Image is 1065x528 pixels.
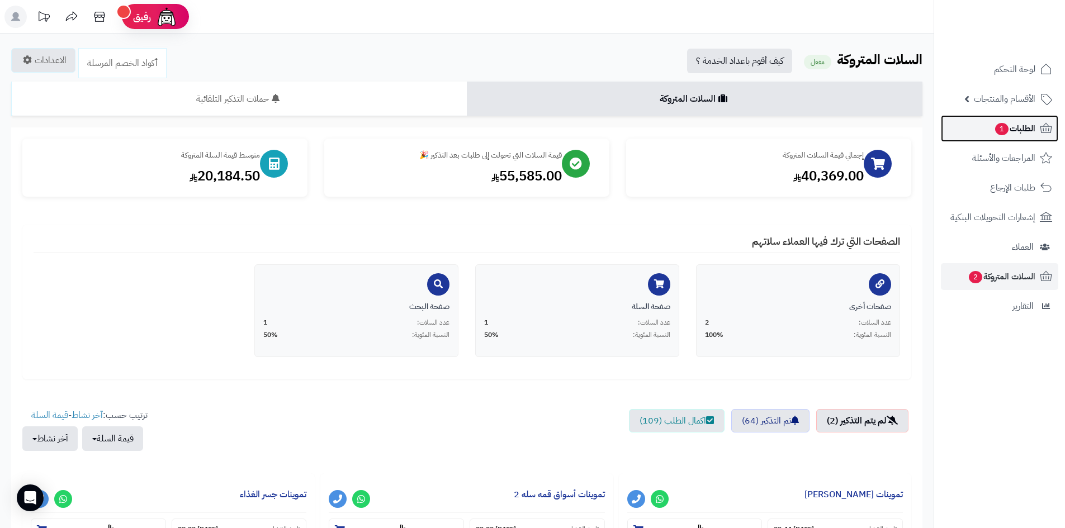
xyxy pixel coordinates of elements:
a: حملات التذكير التلقائية [11,82,467,116]
a: السلات المتروكة2 [941,263,1058,290]
a: كيف أقوم باعداد الخدمة ؟ [687,49,792,73]
a: تموينات جسر الغذاء [240,488,306,501]
a: طلبات الإرجاع [941,174,1058,201]
div: 20,184.50 [34,167,260,185]
h4: الصفحات التي ترك فيها العملاء سلاتهم [34,236,900,253]
a: آخر نشاط [72,408,103,422]
b: السلات المتروكة [837,50,922,70]
div: Open Intercom Messenger [17,484,44,511]
span: 100% [705,330,723,340]
a: المراجعات والأسئلة [941,145,1058,172]
ul: ترتيب حسب: - [22,409,148,451]
span: الأقسام والمنتجات [974,91,1035,107]
span: النسبة المئوية: [412,330,449,340]
span: التقارير [1012,298,1034,314]
div: صفحة البحث [263,301,449,312]
span: النسبة المئوية: [633,330,670,340]
span: 1 [263,318,267,327]
img: ai-face.png [155,6,178,28]
img: logo-2.png [989,30,1054,53]
span: 1 [484,318,488,327]
a: لم يتم التذكير (2) [816,409,908,432]
span: 2 [705,318,709,327]
div: متوسط قيمة السلة المتروكة [34,150,260,161]
a: تموينات [PERSON_NAME] [804,488,903,501]
span: المراجعات والأسئلة [972,150,1035,166]
button: آخر نشاط [22,426,78,451]
a: اكمال الطلب (109) [629,409,725,432]
span: عدد السلات: [638,318,670,327]
a: الاعدادات [11,48,75,73]
button: قيمة السلة [82,426,143,451]
span: 2 [969,271,982,283]
a: تموينات أسواق قمه سله 2 [514,488,605,501]
a: تحديثات المنصة [30,6,58,31]
a: الطلبات1 [941,115,1058,142]
div: 55,585.00 [335,167,562,185]
span: العملاء [1012,239,1034,255]
small: مفعل [804,55,831,69]
a: قيمة السلة [31,408,68,422]
span: 1 [995,123,1009,135]
a: إشعارات التحويلات البنكية [941,204,1058,231]
div: صفحة السلة [484,301,670,312]
a: تم التذكير (64) [731,409,810,432]
a: التقارير [941,293,1058,320]
div: قيمة السلات التي تحولت إلى طلبات بعد التذكير 🎉 [335,150,562,161]
span: رفيق [133,10,151,23]
a: السلات المتروكة [467,82,922,116]
div: إجمالي قيمة السلات المتروكة [637,150,864,161]
span: عدد السلات: [417,318,449,327]
span: السلات المتروكة [968,269,1035,284]
span: 50% [263,330,278,340]
a: لوحة التحكم [941,56,1058,83]
a: العملاء [941,234,1058,260]
div: 40,369.00 [637,167,864,185]
span: عدد السلات: [859,318,891,327]
span: لوحة التحكم [994,61,1035,77]
span: إشعارات التحويلات البنكية [950,210,1035,225]
span: الطلبات [994,121,1035,136]
div: صفحات أخرى [705,301,891,312]
span: النسبة المئوية: [854,330,891,340]
span: 50% [484,330,499,340]
a: أكواد الخصم المرسلة [78,48,167,78]
span: طلبات الإرجاع [990,180,1035,196]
